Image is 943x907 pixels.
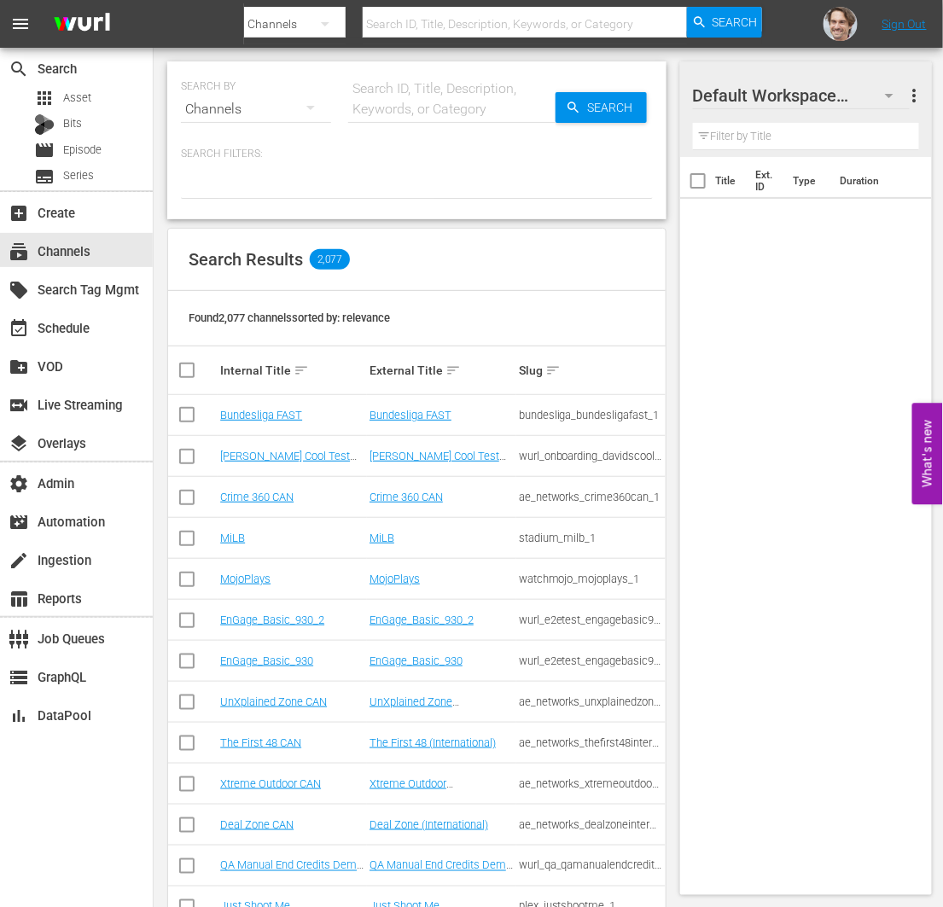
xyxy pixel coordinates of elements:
[220,695,327,708] a: UnXplained Zone CAN
[9,357,29,377] span: VOD
[519,573,663,585] div: watchmojo_mojoplays_1
[9,550,29,571] span: Ingestion
[545,363,561,378] span: sort
[294,363,309,378] span: sort
[34,114,55,135] div: Bits
[824,7,858,41] img: photo.jpg
[189,311,390,324] span: Found 2,077 channels sorted by: relevance
[9,629,29,649] span: Job Queues
[370,450,506,475] a: [PERSON_NAME] Cool Test Channel
[41,4,123,44] img: ans4CAIJ8jUAAAAAAAAAAAAAAAAAAAAAAAAgQb4GAAAAAAAAAAAAAAAAAAAAAAAAJMjXAAAAAAAAAAAAAAAAAAAAAAAAgAT5G...
[9,241,29,262] span: Channels
[181,85,331,133] div: Channels
[519,654,663,667] div: wurl_e2etest_engagebasic930_1
[370,654,463,667] a: EnGage_Basic_930
[370,491,443,503] a: Crime 360 CAN
[519,491,663,503] div: ae_networks_crime360can_1
[370,818,488,831] a: Deal Zone (International)
[10,14,31,34] span: menu
[519,409,663,422] div: bundesliga_bundesligafast_1
[693,72,910,119] div: Default Workspace
[519,777,663,790] div: ae_networks_xtremeoutdoorinternational_1
[220,360,364,381] div: Internal Title
[220,573,271,585] a: MojoPlays
[519,532,663,544] div: stadium_milb_1
[9,512,29,532] span: Automation
[370,573,420,585] a: MojoPlays
[519,360,663,381] div: Slug
[581,92,647,123] span: Search
[9,706,29,726] span: DataPool
[181,147,653,161] p: Search Filters:
[905,85,925,106] span: more_vert
[519,613,663,626] div: wurl_e2etest_engagebasic9302_1
[220,409,302,422] a: Bundesliga FAST
[9,474,29,494] span: Admin
[830,157,933,205] th: Duration
[519,818,663,831] div: ae_networks_dealzoneinternational_1
[370,736,496,749] a: The First 48 (International)
[34,88,55,108] span: Asset
[9,203,29,224] span: Create
[9,667,29,688] span: GraphQL
[370,777,453,803] a: Xtreme Outdoor (International)
[9,280,29,300] span: Search Tag Mgmt
[882,17,927,31] a: Sign Out
[189,249,303,270] span: Search Results
[519,450,663,462] div: wurl_onboarding_davidscooltestchannel_1
[519,736,663,749] div: ae_networks_thefirst48international_1
[220,818,294,831] a: Deal Zone CAN
[63,90,91,107] span: Asset
[556,92,647,123] button: Search
[63,167,94,184] span: Series
[687,7,762,38] button: Search
[63,115,82,132] span: Bits
[220,613,324,626] a: EnGage_Basic_930_2
[220,736,301,749] a: The First 48 CAN
[912,403,943,504] button: Open Feedback Widget
[716,157,746,205] th: Title
[370,360,514,381] div: External Title
[9,318,29,339] span: Schedule
[220,777,321,790] a: Xtreme Outdoor CAN
[220,491,294,503] a: Crime 360 CAN
[370,532,394,544] a: MiLB
[220,654,313,667] a: EnGage_Basic_930
[63,142,102,159] span: Episode
[34,140,55,160] span: Episode
[9,59,29,79] span: Search
[905,75,925,116] button: more_vert
[310,249,350,270] span: 2,077
[783,157,830,205] th: Type
[370,613,474,626] a: EnGage_Basic_930_2
[220,450,357,475] a: [PERSON_NAME] Cool Test Channel (6min ad-load)
[746,157,783,205] th: Ext. ID
[34,166,55,187] span: Series
[9,395,29,416] span: Live Streaming
[370,859,513,885] a: QA Manual End Credits Demo Channel - Pumpit
[348,78,556,119] div: Search ID, Title, Description, Keywords, or Category
[220,859,364,885] a: QA Manual End Credits Demo Channel - Pumpit
[519,695,663,708] div: ae_networks_unxplainedzoneinternational_1
[370,695,459,721] a: UnXplained Zone (International)
[9,433,29,454] span: Overlays
[713,7,758,38] span: Search
[445,363,461,378] span: sort
[370,409,451,422] a: Bundesliga FAST
[9,589,29,609] span: Reports
[220,532,245,544] a: MiLB
[519,859,663,872] div: wurl_qa_qamanualendcreditsdemochannel_1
